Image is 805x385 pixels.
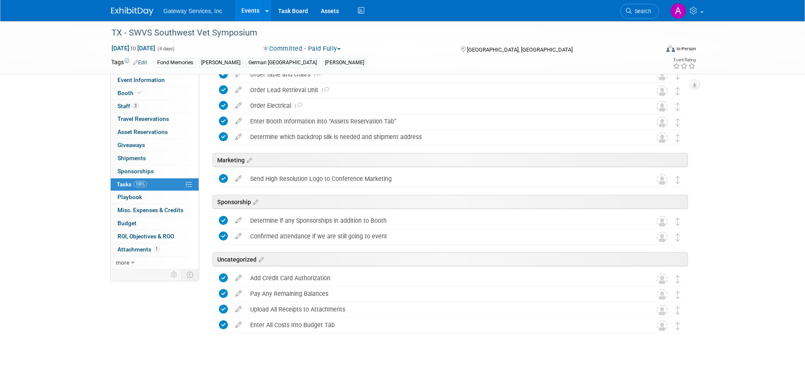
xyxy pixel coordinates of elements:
a: Asset Reservations [111,126,199,139]
img: Alyson Evans [670,3,686,19]
a: edit [231,102,246,109]
div: Order Electrical [246,98,640,113]
img: Unassigned [657,85,668,96]
div: Event Rating [673,58,696,62]
div: German [GEOGRAPHIC_DATA] [246,58,319,67]
span: Budget [117,220,136,227]
span: 1 [310,72,321,78]
a: edit [231,306,246,313]
a: Budget [111,217,199,230]
span: more [116,259,129,266]
span: Playbook [117,194,142,200]
img: ExhibitDay [111,7,153,16]
span: Gateway Services, Inc [164,8,222,14]
a: edit [231,290,246,298]
span: [DATE] [DATE] [111,44,156,52]
a: Edit [133,60,147,66]
span: 100% [134,181,147,187]
div: Enter All Costs Into Budget Tab [246,318,640,332]
div: Marketing [213,153,688,167]
a: Search [620,4,659,19]
div: [PERSON_NAME] [322,58,367,67]
span: Shipments [117,155,146,161]
span: 3 [132,103,139,109]
i: Move task [676,322,680,330]
div: Order table and chairs [246,67,640,82]
i: Move task [676,71,680,79]
div: Enter Booth Information into “Assets Reservation Tab” [246,114,640,128]
span: ROI, Objectives & ROO [117,233,174,240]
a: more [111,257,199,269]
a: Playbook [111,191,199,204]
i: Move task [676,118,680,126]
a: edit [231,321,246,329]
a: Shipments [111,152,199,165]
a: edit [231,175,246,183]
div: Fond Memories [155,58,196,67]
a: edit [231,133,246,141]
span: Misc. Expenses & Credits [117,207,183,213]
div: TX - SWVS Southwest Vet Symposium [109,25,647,41]
img: Unassigned [657,174,668,185]
a: edit [231,274,246,282]
img: Unassigned [657,101,668,112]
img: Unassigned [657,117,668,128]
a: Travel Reservations [111,113,199,126]
img: Unassigned [657,273,668,284]
img: Unassigned [657,132,668,143]
i: Move task [676,291,680,299]
i: Move task [676,218,680,226]
div: Send High Resolution Logo to Conference Marketing [246,172,640,186]
div: Event Format [609,44,696,57]
td: Toggle Event Tabs [181,269,199,280]
span: 1 [291,104,302,109]
a: Giveaways [111,139,199,152]
div: Sponsorship [213,195,688,209]
a: Event Information [111,74,199,87]
span: 1 [153,246,160,252]
span: [GEOGRAPHIC_DATA], [GEOGRAPHIC_DATA] [467,46,573,53]
div: Uncategorized [213,252,688,266]
img: Unassigned [657,232,668,243]
span: Attachments [117,246,160,253]
a: Attachments1 [111,243,199,256]
td: Personalize Event Tab Strip [167,269,182,280]
td: Tags [111,58,147,68]
img: Unassigned [657,70,668,81]
span: 1 [318,88,329,93]
span: Sponsorships [117,168,154,175]
i: Move task [676,87,680,95]
a: Sponsorships [111,165,199,178]
img: Unassigned [657,305,668,316]
i: Move task [676,275,680,283]
div: Pay Any Remaining Balances [246,287,640,301]
a: Staff3 [111,100,199,113]
div: Confirmed attendance if we are still going to event [246,229,640,243]
div: Add Credit Card Authorization [246,271,640,285]
span: Asset Reservations [117,128,168,135]
div: Determine if any Sponsorships in addition to Booth [246,213,640,228]
a: edit [231,117,246,125]
span: (4 days) [157,46,175,52]
i: Move task [676,233,680,241]
span: Booth [117,90,143,96]
button: Committed - Paid Fully [260,44,344,53]
a: ROI, Objectives & ROO [111,230,199,243]
a: edit [231,217,246,224]
span: Giveaways [117,142,145,148]
span: Search [632,8,651,14]
span: to [129,45,137,52]
div: Upload All Receipts to Attachments [246,302,640,317]
a: Edit sections [251,197,258,206]
a: edit [231,86,246,94]
img: Unassigned [657,289,668,300]
span: Tasks [117,181,147,188]
img: Unassigned [657,320,668,331]
img: Format-Inperson.png [666,45,675,52]
a: Booth [111,87,199,100]
div: Determine which backdrop silk is needed and shipment address [246,130,640,144]
i: Move task [676,306,680,314]
a: Tasks100% [111,178,199,191]
span: Event Information [117,76,165,83]
i: Move task [676,103,680,111]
